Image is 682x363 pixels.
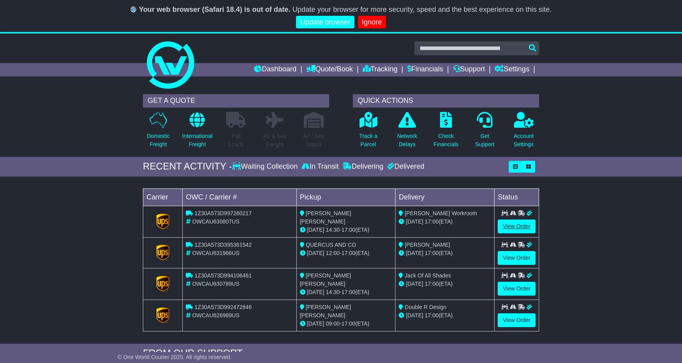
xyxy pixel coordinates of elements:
img: GetCarrierServiceLogo [156,245,170,261]
span: [PERSON_NAME] Workroom [405,210,477,216]
p: International Freight [182,132,212,149]
b: Your web browser (Safari 18.4) is out of date. [139,6,290,13]
div: (ETA) [399,218,491,226]
span: 12:00 [326,250,340,256]
span: 17:00 [425,250,438,256]
div: GET A QUOTE [143,94,329,108]
p: Account Settings [514,132,534,149]
td: Carrier [143,188,183,206]
a: DomesticFreight [146,112,170,153]
span: [PERSON_NAME] [PERSON_NAME] [300,210,351,225]
span: 17:00 [425,312,438,318]
a: Quote/Book [306,63,353,76]
img: GetCarrierServiceLogo [156,214,170,229]
a: View Order [498,282,536,296]
p: Air & Sea Freight [263,132,287,149]
p: Air / Sea Depot [303,132,324,149]
span: OWCAU630789US [192,281,240,287]
div: Delivered [385,162,424,171]
a: View Order [498,251,536,265]
span: [PERSON_NAME] [PERSON_NAME] [300,304,351,318]
div: - (ETA) [300,249,392,257]
a: Track aParcel [359,112,378,153]
div: - (ETA) [300,226,392,234]
span: [DATE] [307,320,324,327]
div: In Transit [300,162,341,171]
span: [DATE] [307,250,324,256]
div: (ETA) [399,249,491,257]
span: 17:00 [341,250,355,256]
p: Network Delays [397,132,417,149]
span: OWCAU630807US [192,218,240,225]
span: 1Z30A573D992472846 [195,304,252,310]
span: Jack Of All Shades [405,272,451,279]
span: [DATE] [406,218,423,225]
p: Track a Parcel [359,132,377,149]
span: Double R Design [405,304,446,310]
a: Tracking [363,63,397,76]
span: 09:00 [326,320,340,327]
a: View Order [498,220,536,233]
span: QUERCUS AND CO [306,242,356,248]
div: Delivering [341,162,385,171]
span: 17:00 [341,227,355,233]
a: Financials [407,63,443,76]
div: (ETA) [399,280,491,288]
div: - (ETA) [300,288,392,296]
a: Dashboard [254,63,296,76]
span: 17:00 [425,218,438,225]
div: FROM OUR SUPPORT [143,348,539,359]
span: 1Z30A573D997260217 [195,210,252,216]
a: View Order [498,313,536,327]
img: GetCarrierServiceLogo [156,307,170,323]
div: RECENT ACTIVITY - [143,161,232,172]
span: 14:30 [326,227,340,233]
span: [DATE] [406,250,423,256]
div: - (ETA) [300,320,392,328]
td: Pickup [296,188,395,206]
a: InternationalFreight [182,112,213,153]
span: [DATE] [406,281,423,287]
a: GetSupport [475,112,495,153]
td: Status [495,188,539,206]
a: CheckFinancials [433,112,459,153]
a: NetworkDelays [397,112,418,153]
img: GetCarrierServiceLogo [156,276,170,292]
td: Delivery [395,188,495,206]
p: Check Financials [434,132,459,149]
p: Full Loads [226,132,246,149]
span: OWCAU631986US [192,250,240,256]
a: Update browser [296,16,354,29]
span: © One World Courier 2025. All rights reserved. [118,354,232,360]
a: Settings [495,63,529,76]
span: 1Z30A573D994106461 [195,272,252,279]
span: 14:30 [326,289,340,295]
div: Waiting Collection [232,162,300,171]
span: 17:00 [425,281,438,287]
span: 1Z30A573D395361542 [195,242,252,248]
span: Update your browser for more security, speed and the best experience on this site. [292,6,552,13]
a: AccountSettings [513,112,534,153]
a: Support [453,63,485,76]
div: (ETA) [399,311,491,320]
span: [DATE] [307,289,324,295]
p: Get Support [475,132,495,149]
span: [DATE] [307,227,324,233]
td: OWC / Carrier # [183,188,297,206]
div: QUICK ACTIONS [353,94,539,108]
span: OWCAU626989US [192,312,240,318]
span: 17:00 [341,320,355,327]
span: [DATE] [406,312,423,318]
span: [PERSON_NAME] [PERSON_NAME] [300,272,351,287]
span: 17:00 [341,289,355,295]
p: Domestic Freight [147,132,170,149]
a: Ignore [358,16,386,29]
span: [PERSON_NAME] [405,242,450,248]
